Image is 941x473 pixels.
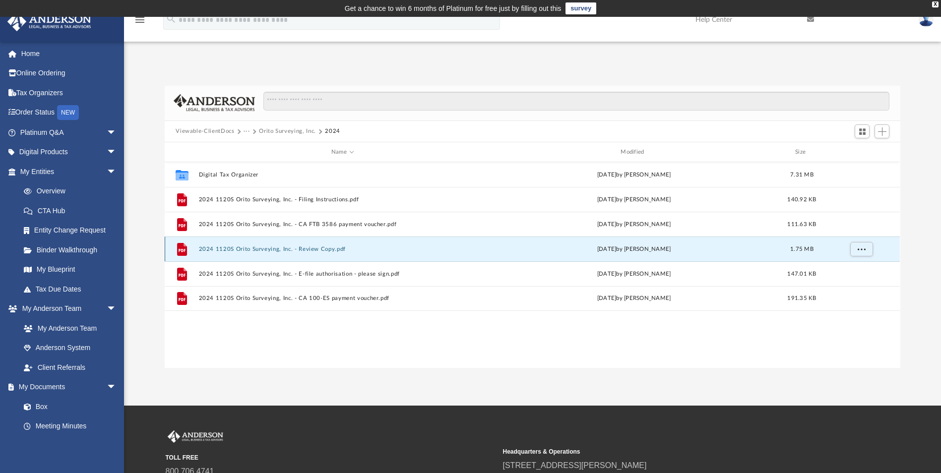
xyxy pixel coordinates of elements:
[14,436,122,456] a: Forms Library
[491,270,778,279] div: [DATE] by [PERSON_NAME]
[165,162,900,367] div: grid
[107,377,126,398] span: arrow_drop_down
[169,148,194,157] div: id
[7,63,131,83] a: Online Ordering
[14,397,122,416] a: Box
[4,12,94,31] img: Anderson Advisors Platinum Portal
[14,318,122,338] a: My Anderson Team
[503,461,647,470] a: [STREET_ADDRESS][PERSON_NAME]
[325,127,340,136] button: 2024
[826,148,896,157] div: id
[490,148,778,157] div: Modified
[932,1,939,7] div: close
[263,92,889,111] input: Search files and folders
[134,14,146,26] i: menu
[134,19,146,26] a: menu
[7,103,131,123] a: Order StatusNEW
[850,242,873,257] button: More options
[503,447,833,456] small: Headquarters & Operations
[491,171,778,179] div: [DATE] by [PERSON_NAME]
[14,181,131,201] a: Overview
[199,172,486,178] button: Digital Tax Organizer
[166,430,225,443] img: Anderson Advisors Platinum Portal
[7,162,131,181] a: My Entitiesarrow_drop_down
[14,201,131,221] a: CTA Hub
[199,246,486,252] button: 2024 1120S Orito Surveying, Inc. - Review Copy.pdf
[14,279,131,299] a: Tax Due Dates
[491,220,778,229] div: [DATE] by [PERSON_NAME]
[919,12,934,27] img: User Pic
[7,122,131,142] a: Platinum Q&Aarrow_drop_down
[7,377,126,397] a: My Documentsarrow_drop_down
[788,271,816,277] span: 147.01 KB
[7,142,131,162] a: Digital Productsarrow_drop_down
[790,172,814,177] span: 7.31 MB
[166,453,496,462] small: TOLL FREE
[107,299,126,319] span: arrow_drop_down
[790,246,814,252] span: 1.75 MB
[14,221,131,240] a: Entity Change Request
[199,221,486,228] button: 2024 1120S Orito Surveying, Inc. - CA FTB 3586 payment voucher.pdf
[855,124,870,138] button: Switch to Grid View
[14,416,126,436] a: Meeting Minutes
[14,338,126,358] a: Anderson System
[259,127,316,136] button: Orito Surveying, Inc.
[782,148,822,157] div: Size
[491,295,778,303] div: [DATE] by [PERSON_NAME]
[491,195,778,204] div: [DATE] by [PERSON_NAME]
[198,148,486,157] div: Name
[199,196,486,203] button: 2024 1120S Orito Surveying, Inc. - Filing Instructions.pdf
[14,260,126,280] a: My Blueprint
[14,240,131,260] a: Binder Walkthrough
[107,122,126,143] span: arrow_drop_down
[14,357,126,377] a: Client Referrals
[7,44,131,63] a: Home
[7,299,126,319] a: My Anderson Teamarrow_drop_down
[7,83,131,103] a: Tax Organizers
[107,162,126,182] span: arrow_drop_down
[199,271,486,277] button: 2024 1120S Orito Surveying, Inc. - E-file authorisation - please sign.pdf
[788,197,816,202] span: 140.92 KB
[107,142,126,163] span: arrow_drop_down
[199,296,486,302] button: 2024 1120S Orito Surveying, Inc. - CA 100-ES payment voucher.pdf
[166,13,177,24] i: search
[565,2,596,14] a: survey
[244,127,250,136] button: ···
[176,127,234,136] button: Viewable-ClientDocs
[788,222,816,227] span: 111.63 KB
[57,105,79,120] div: NEW
[788,296,816,301] span: 191.35 KB
[345,2,562,14] div: Get a chance to win 6 months of Platinum for free just by filling out this
[491,245,778,254] div: [DATE] by [PERSON_NAME]
[875,124,889,138] button: Add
